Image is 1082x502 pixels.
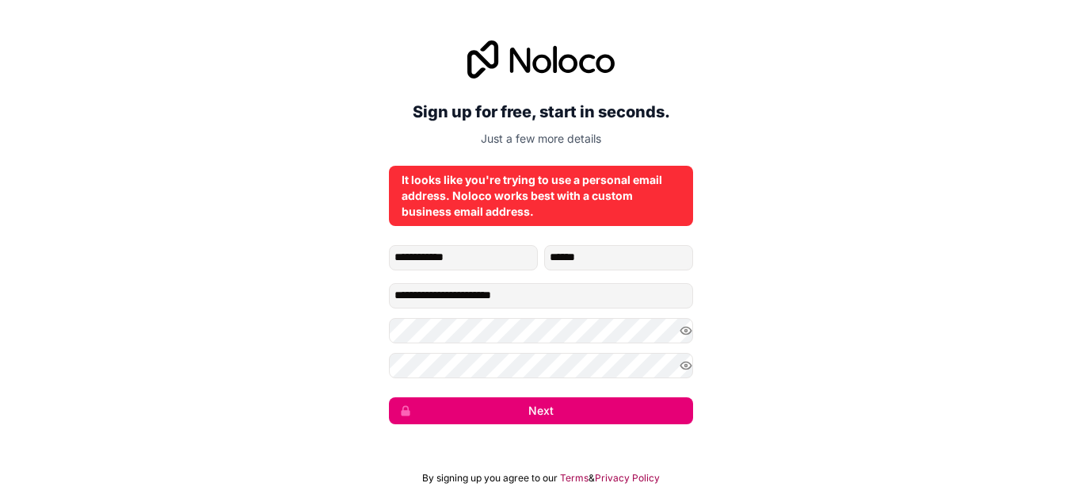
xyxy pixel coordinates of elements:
[589,472,595,485] span: &
[402,172,680,220] div: It looks like you're trying to use a personal email address. Noloco works best with a custom busi...
[389,245,538,270] input: given-name
[389,283,693,308] input: Email address
[389,397,693,424] button: Next
[544,245,693,270] input: family-name
[560,472,589,485] a: Terms
[389,318,693,343] input: Password
[422,472,558,485] span: By signing up you agree to our
[595,472,660,485] a: Privacy Policy
[389,98,693,126] h2: Sign up for free, start in seconds.
[389,353,693,378] input: Confirm password
[389,131,693,147] p: Just a few more details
